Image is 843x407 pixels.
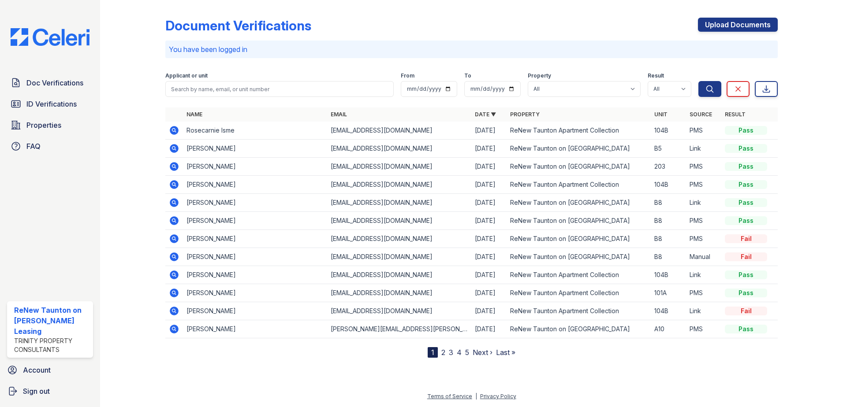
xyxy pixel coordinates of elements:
[7,116,93,134] a: Properties
[23,386,50,396] span: Sign out
[651,320,686,338] td: A10
[465,348,469,357] a: 5
[507,140,651,158] td: ReNew Taunton on [GEOGRAPHIC_DATA]
[725,252,767,261] div: Fail
[4,28,97,46] img: CE_Logo_Blue-a8612792a0a2168367f1c8372b55b34899dd931a85d93a1a3d3e32e68fde9ad4.png
[528,72,551,79] label: Property
[471,122,507,140] td: [DATE]
[690,111,712,118] a: Source
[183,248,327,266] td: [PERSON_NAME]
[165,81,394,97] input: Search by name, email, or unit number
[464,72,471,79] label: To
[725,289,767,297] div: Pass
[686,230,721,248] td: PMS
[471,248,507,266] td: [DATE]
[507,284,651,302] td: ReNew Taunton Apartment Collection
[441,348,445,357] a: 2
[183,194,327,212] td: [PERSON_NAME]
[183,176,327,194] td: [PERSON_NAME]
[725,144,767,153] div: Pass
[471,230,507,248] td: [DATE]
[327,176,471,194] td: [EMAIL_ADDRESS][DOMAIN_NAME]
[651,158,686,176] td: 203
[327,212,471,230] td: [EMAIL_ADDRESS][DOMAIN_NAME]
[471,212,507,230] td: [DATE]
[471,266,507,284] td: [DATE]
[507,230,651,248] td: ReNew Taunton on [GEOGRAPHIC_DATA]
[7,137,93,155] a: FAQ
[686,176,721,194] td: PMS
[14,337,90,354] div: Trinity Property Consultants
[401,72,414,79] label: From
[183,320,327,338] td: [PERSON_NAME]
[327,302,471,320] td: [EMAIL_ADDRESS][DOMAIN_NAME]
[651,284,686,302] td: 101A
[14,305,90,337] div: ReNew Taunton on [PERSON_NAME] Leasing
[331,111,347,118] a: Email
[686,122,721,140] td: PMS
[651,248,686,266] td: B8
[507,320,651,338] td: ReNew Taunton on [GEOGRAPHIC_DATA]
[510,111,540,118] a: Property
[507,302,651,320] td: ReNew Taunton Apartment Collection
[725,270,767,279] div: Pass
[648,72,664,79] label: Result
[26,78,83,88] span: Doc Verifications
[327,266,471,284] td: [EMAIL_ADDRESS][DOMAIN_NAME]
[725,162,767,171] div: Pass
[725,111,746,118] a: Result
[187,111,202,118] a: Name
[475,393,477,400] div: |
[686,248,721,266] td: Manual
[23,365,51,375] span: Account
[686,194,721,212] td: Link
[165,72,208,79] label: Applicant or unit
[4,382,97,400] a: Sign out
[471,176,507,194] td: [DATE]
[507,248,651,266] td: ReNew Taunton on [GEOGRAPHIC_DATA]
[183,122,327,140] td: Rosecarnie Isme
[327,230,471,248] td: [EMAIL_ADDRESS][DOMAIN_NAME]
[698,18,778,32] a: Upload Documents
[4,361,97,379] a: Account
[457,348,462,357] a: 4
[7,95,93,113] a: ID Verifications
[725,216,767,225] div: Pass
[471,194,507,212] td: [DATE]
[183,302,327,320] td: [PERSON_NAME]
[427,393,472,400] a: Terms of Service
[651,140,686,158] td: B5
[651,212,686,230] td: B8
[327,194,471,212] td: [EMAIL_ADDRESS][DOMAIN_NAME]
[471,320,507,338] td: [DATE]
[183,158,327,176] td: [PERSON_NAME]
[654,111,668,118] a: Unit
[327,140,471,158] td: [EMAIL_ADDRESS][DOMAIN_NAME]
[183,140,327,158] td: [PERSON_NAME]
[183,284,327,302] td: [PERSON_NAME]
[7,74,93,92] a: Doc Verifications
[651,230,686,248] td: B8
[686,212,721,230] td: PMS
[507,266,651,284] td: ReNew Taunton Apartment Collection
[471,140,507,158] td: [DATE]
[327,320,471,338] td: [PERSON_NAME][EMAIL_ADDRESS][PERSON_NAME][DOMAIN_NAME]
[428,347,438,358] div: 1
[471,302,507,320] td: [DATE]
[651,266,686,284] td: 104B
[471,284,507,302] td: [DATE]
[507,212,651,230] td: ReNew Taunton on [GEOGRAPHIC_DATA]
[725,234,767,243] div: Fail
[651,194,686,212] td: B8
[26,120,61,130] span: Properties
[651,176,686,194] td: 104B
[651,122,686,140] td: 104B
[327,284,471,302] td: [EMAIL_ADDRESS][DOMAIN_NAME]
[725,198,767,207] div: Pass
[686,284,721,302] td: PMS
[686,320,721,338] td: PMS
[725,180,767,189] div: Pass
[183,266,327,284] td: [PERSON_NAME]
[183,212,327,230] td: [PERSON_NAME]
